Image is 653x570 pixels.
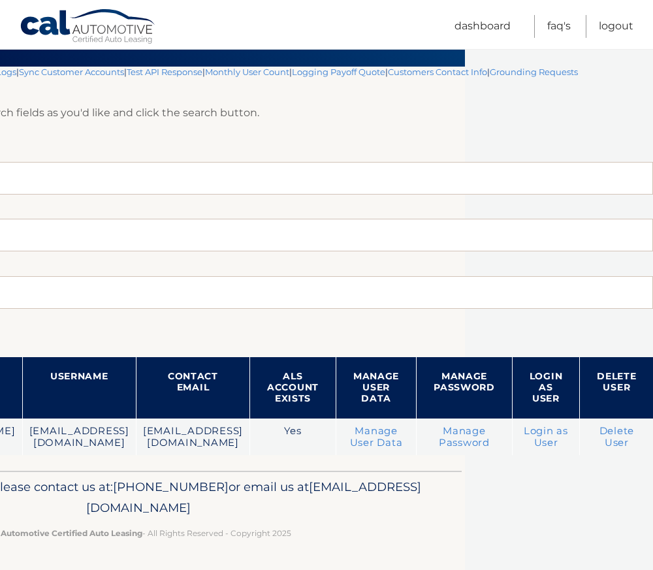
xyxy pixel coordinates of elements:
[20,8,157,46] a: Cal Automotive
[524,425,568,449] a: Login as User
[250,357,336,419] th: ALS Account Exists
[547,15,571,38] a: FAQ's
[113,479,229,494] span: [PHONE_NUMBER]
[19,67,124,77] a: Sync Customer Accounts
[136,419,249,456] td: [EMAIL_ADDRESS][DOMAIN_NAME]
[136,357,249,419] th: Contact Email
[512,357,580,419] th: Login as User
[127,67,202,77] a: Test API Response
[599,15,633,38] a: Logout
[250,419,336,456] td: Yes
[599,425,635,449] a: Delete User
[454,15,511,38] a: Dashboard
[292,67,385,77] a: Logging Payoff Quote
[439,425,490,449] a: Manage Password
[490,67,578,77] a: Grounding Requests
[417,357,513,419] th: Manage Password
[336,357,416,419] th: Manage User Data
[205,67,289,77] a: Monthly User Count
[22,357,136,419] th: Username
[86,479,421,515] span: [EMAIL_ADDRESS][DOMAIN_NAME]
[388,67,487,77] a: Customers Contact Info
[350,425,403,449] a: Manage User Data
[22,419,136,456] td: [EMAIL_ADDRESS][DOMAIN_NAME]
